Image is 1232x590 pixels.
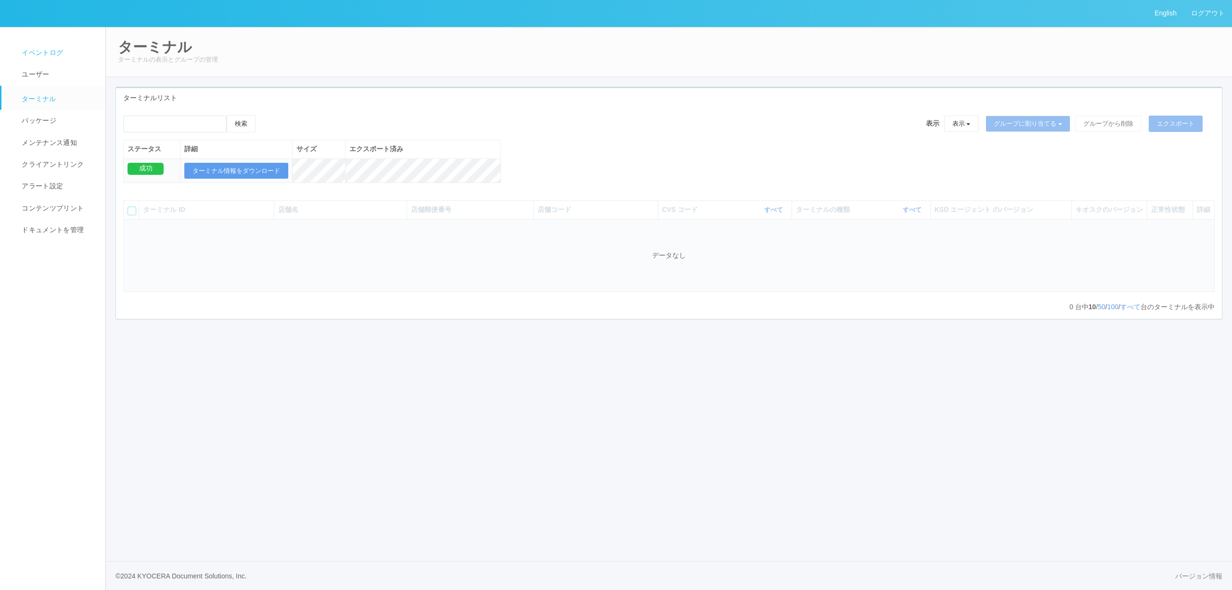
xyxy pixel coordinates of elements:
span: ターミナルの種類 [796,205,852,215]
div: 詳細 [1197,205,1210,215]
div: サイズ [296,144,341,154]
a: すべて [903,206,924,213]
button: ターミナル情報をダウンロード [184,163,288,179]
span: 店舗コード [538,206,571,213]
button: 表示 [944,116,979,132]
span: クライアントリンク [19,160,84,168]
button: エクスポート [1149,116,1203,132]
a: 50 [1098,303,1105,311]
button: すべて [762,205,788,215]
span: CVS コード [662,205,701,215]
a: すべて [1120,303,1141,311]
button: 検索 [227,115,256,132]
div: 詳細 [184,144,288,154]
span: ターミナル [19,95,56,103]
span: KSD エージェント のバージョン [935,206,1033,213]
a: ユーザー [1,64,114,85]
span: 正常性状態 [1151,206,1185,213]
a: ターミナル [1,86,114,110]
span: 10 [1089,303,1096,311]
div: 成功 [128,163,164,175]
button: すべて [900,205,926,215]
button: グループに割り当てる [986,116,1070,132]
a: アラート設定 [1,175,114,197]
td: データなし [124,219,1215,292]
a: 100 [1107,303,1118,311]
span: ドキュメントを管理 [19,226,84,234]
span: コンテンツプリント [19,204,84,212]
span: ユーザー [19,70,49,78]
a: イベントログ [1,42,114,64]
div: ターミナルリスト [116,88,1222,108]
a: すべて [764,206,785,213]
span: メンテナンス通知 [19,139,77,146]
div: ステータス [128,144,176,154]
p: ターミナルの表示とグループの管理 [118,55,1220,65]
a: ドキュメントを管理 [1,219,114,241]
span: イベントログ [19,49,63,56]
span: アラート設定 [19,182,63,190]
button: グループから削除 [1075,116,1142,132]
span: 表示 [926,118,939,129]
span: 0 [1069,303,1075,311]
a: メンテナンス通知 [1,132,114,154]
a: コンテンツプリント [1,197,114,219]
span: パッケージ [19,117,56,124]
div: ターミナル ID [143,205,270,215]
a: パッケージ [1,110,114,131]
p: 台中 / / / 台のターミナルを表示中 [1069,302,1215,312]
span: 店舗郵便番号 [411,206,451,213]
span: © 2024 KYOCERA Document Solutions, Inc. [115,572,247,580]
div: エクスポート済み [349,144,497,154]
h2: ターミナル [118,39,1220,55]
a: バージョン情報 [1175,571,1222,581]
a: クライアントリンク [1,154,114,175]
span: 店舗名 [278,206,298,213]
span: キオスクのバージョン [1076,206,1143,213]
